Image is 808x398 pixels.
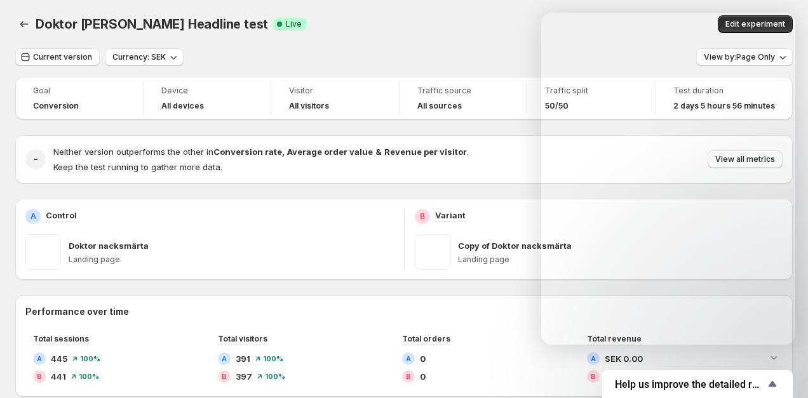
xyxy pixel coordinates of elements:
[420,352,426,365] span: 0
[265,373,285,380] span: 100 %
[222,355,227,362] h2: A
[51,370,66,383] span: 441
[615,376,780,392] button: Show survey - Help us improve the detailed report for A/B campaigns
[80,355,100,362] span: 100 %
[384,147,467,157] strong: Revenue per visitor
[458,255,783,265] p: Landing page
[420,211,425,222] h2: B
[112,52,166,62] span: Currency: SEK
[33,52,92,62] span: Current version
[53,147,469,157] span: Neither version outperforms the other in .
[417,84,509,112] a: Traffic sourceAll sources
[161,84,253,112] a: DeviceAll devices
[282,147,285,157] strong: ,
[46,209,77,222] p: Control
[765,355,795,385] iframe: Intercom live chat
[15,48,100,66] button: Current version
[286,19,302,29] span: Live
[33,334,89,343] span: Total sessions
[605,352,643,365] span: SEK 0.00
[213,147,282,157] strong: Conversion rate
[33,101,79,111] span: Conversion
[51,352,67,365] span: 445
[161,86,253,96] span: Device
[458,239,572,252] p: Copy of Doktor nacksmärta
[69,255,394,265] p: Landing page
[289,101,329,111] h4: All visitors
[36,17,268,32] span: Doktor [PERSON_NAME] Headline test
[79,373,99,380] span: 100 %
[34,153,38,166] h2: -
[289,86,381,96] span: Visitor
[222,373,227,380] h2: B
[417,101,462,111] h4: All sources
[105,48,184,66] button: Currency: SEK
[236,352,250,365] span: 391
[420,370,426,383] span: 0
[765,348,783,366] button: Expand chart
[25,234,61,270] img: Doktor nacksmärta
[615,378,765,390] span: Help us improve the detailed report for A/B campaigns
[289,84,381,112] a: VisitorAll visitors
[591,373,596,380] h2: B
[591,355,596,362] h2: A
[406,355,411,362] h2: A
[37,355,42,362] h2: A
[236,370,252,383] span: 397
[30,211,36,222] h2: A
[415,234,450,270] img: Copy of Doktor nacksmärta
[161,101,204,111] h4: All devices
[218,334,267,343] span: Total visitors
[53,162,222,172] span: Keep the test running to gather more data.
[287,147,373,157] strong: Average order value
[33,86,125,96] span: Goal
[402,334,450,343] span: Total orders
[15,15,33,33] button: Back
[69,239,149,252] p: Doktor nacksmärta
[33,84,125,112] a: GoalConversion
[417,86,509,96] span: Traffic source
[541,13,795,345] iframe: Intercom live chat
[263,355,283,362] span: 100 %
[406,373,411,380] h2: B
[375,147,382,157] strong: &
[435,209,466,222] p: Variant
[25,305,783,318] h2: Performance over time
[37,373,42,380] h2: B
